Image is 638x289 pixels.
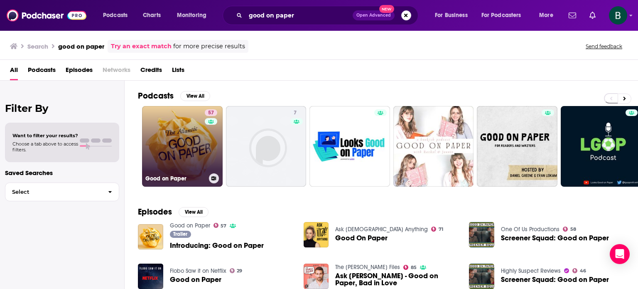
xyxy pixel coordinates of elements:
[5,183,119,201] button: Select
[356,13,391,17] span: Open Advanced
[230,268,243,273] a: 29
[5,169,119,177] p: Saved Searches
[111,42,172,51] a: Try an exact match
[179,207,209,217] button: View All
[138,91,174,101] h2: Podcasts
[97,9,138,22] button: open menu
[469,222,494,247] img: Screener Squad: Good on Paper
[221,224,226,228] span: 57
[539,10,553,21] span: More
[353,10,395,20] button: Open AdvancedNew
[439,227,443,231] span: 71
[565,8,579,22] a: Show notifications dropdown
[143,10,161,21] span: Charts
[138,91,210,101] a: PodcastsView All
[609,6,627,25] img: User Profile
[138,207,172,217] h2: Episodes
[170,222,210,229] a: Good on Paper
[138,264,163,289] img: Good on Paper
[145,175,206,182] h3: Good on Paper
[171,9,217,22] button: open menu
[170,242,264,249] a: Introducing: Good on Paper
[66,63,93,80] a: Episodes
[142,106,223,187] a: 57Good on Paper
[501,276,609,283] a: Screener Squad: Good on Paper
[226,106,307,187] a: 7
[379,5,394,13] span: New
[103,63,130,80] span: Networks
[103,10,128,21] span: Podcasts
[180,91,210,101] button: View All
[304,264,329,289] img: Ask Nick - Good on Paper, Bad in Love
[304,222,329,247] a: Good On Paper
[173,232,187,237] span: Trailer
[335,272,459,287] span: Ask [PERSON_NAME] - Good on Paper, Bad in Love
[572,268,586,273] a: 46
[583,43,625,50] button: Send feedback
[138,207,209,217] a: EpisodesView All
[12,133,78,138] span: Want to filter your results?
[501,235,609,242] a: Screener Squad: Good on Paper
[411,266,417,269] span: 85
[570,227,576,231] span: 58
[609,6,627,25] button: Show profile menu
[172,63,184,80] a: Lists
[610,244,630,264] div: Open Intercom Messenger
[213,223,227,228] a: 57
[5,189,101,195] span: Select
[5,102,119,114] h2: Filter By
[245,9,353,22] input: Search podcasts, credits, & more...
[12,141,78,153] span: Choose a tab above to access filters.
[431,227,443,232] a: 71
[429,9,478,22] button: open menu
[7,7,86,23] img: Podchaser - Follow, Share and Rate Podcasts
[580,269,586,273] span: 46
[137,9,166,22] a: Charts
[237,269,242,273] span: 29
[335,272,459,287] a: Ask Nick - Good on Paper, Bad in Love
[435,10,468,21] span: For Business
[501,226,559,233] a: One Of Us Productions
[403,265,417,270] a: 85
[533,9,564,22] button: open menu
[294,109,297,117] span: 7
[28,63,56,80] a: Podcasts
[609,6,627,25] span: Logged in as betsy46033
[205,109,217,116] a: 57
[231,6,426,25] div: Search podcasts, credits, & more...
[481,10,521,21] span: For Podcasters
[476,9,533,22] button: open menu
[335,226,428,233] a: Ask Iliza Anything
[173,42,245,51] span: for more precise results
[501,267,561,274] a: Highly Suspect Reviews
[170,276,221,283] a: Good on Paper
[335,264,400,271] a: The Viall Files
[563,227,576,232] a: 58
[27,42,48,50] h3: Search
[469,264,494,289] img: Screener Squad: Good on Paper
[10,63,18,80] a: All
[208,109,214,117] span: 57
[138,224,163,249] img: Introducing: Good on Paper
[140,63,162,80] a: Credits
[290,109,300,116] a: 7
[586,8,599,22] a: Show notifications dropdown
[335,235,388,242] a: Good On Paper
[170,267,226,274] a: Flobo Saw it on Netflix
